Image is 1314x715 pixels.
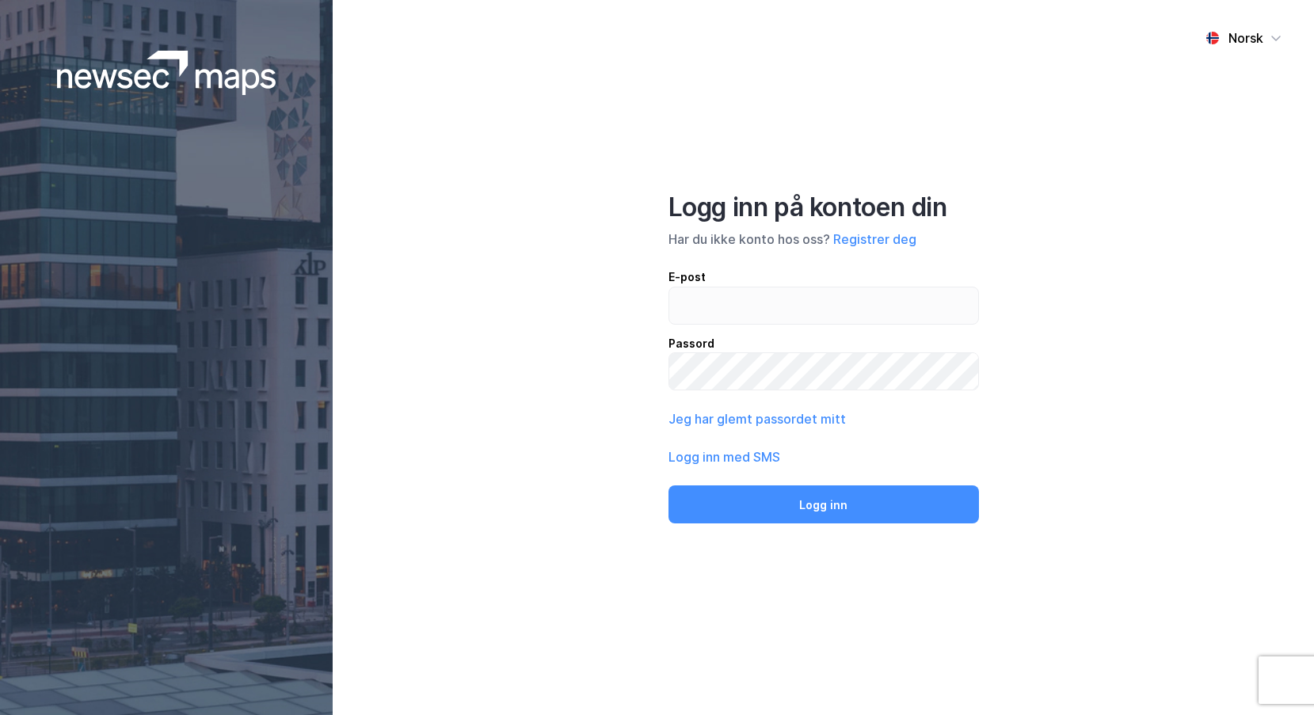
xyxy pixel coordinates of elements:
img: logoWhite.bf58a803f64e89776f2b079ca2356427.svg [57,51,276,95]
button: Registrer deg [833,230,916,249]
div: Logg inn på kontoen din [668,192,979,223]
div: Har du ikke konto hos oss? [668,230,979,249]
button: Logg inn med SMS [668,447,780,466]
button: Logg inn [668,485,979,523]
div: Passord [668,334,979,353]
div: E-post [668,268,979,287]
div: Norsk [1228,29,1263,48]
button: Jeg har glemt passordet mitt [668,409,846,428]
